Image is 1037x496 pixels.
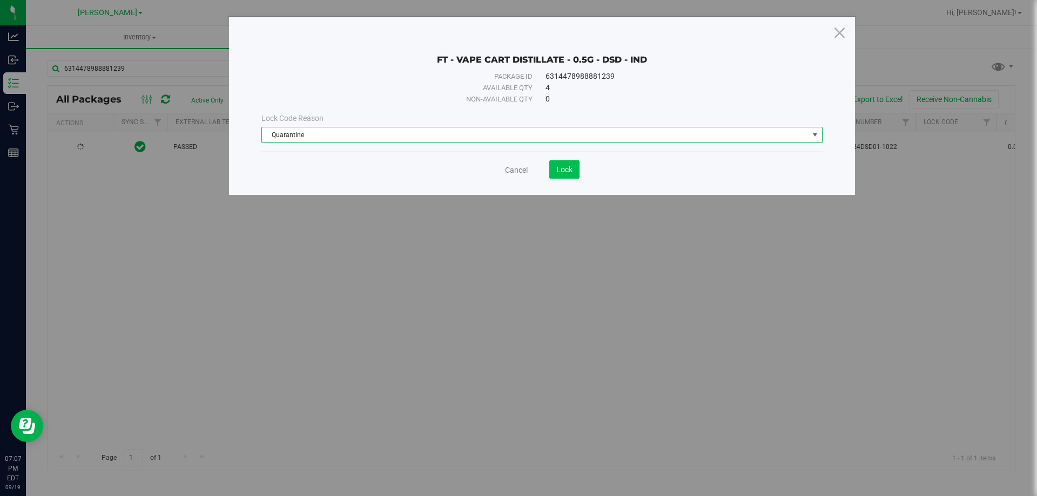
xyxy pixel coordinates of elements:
div: FT - VAPE CART DISTILLATE - 0.5G - DSD - IND [261,38,823,65]
div: Package ID [286,71,533,82]
div: Available qty [286,83,533,93]
a: Cancel [505,165,528,175]
div: 6314478988881239 [546,71,798,82]
div: 0 [546,93,798,105]
span: select [809,127,822,142]
iframe: Resource center [11,410,43,442]
span: Lock [556,165,573,174]
div: 4 [546,82,798,93]
button: Lock [549,160,580,179]
span: Lock Code Reason [261,114,324,123]
span: Quarantine [262,127,809,142]
div: Non-available qty [286,94,533,105]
